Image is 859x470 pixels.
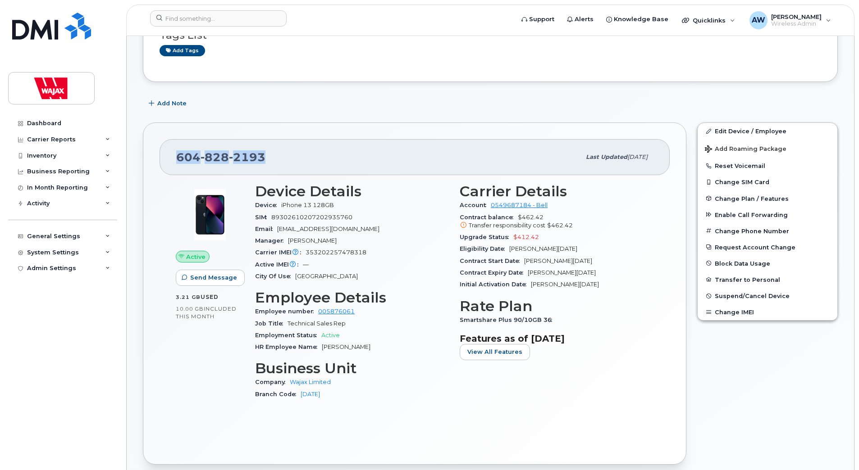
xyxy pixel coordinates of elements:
input: Find something... [150,10,287,27]
span: Active [321,332,340,339]
a: Support [515,10,561,28]
span: Active [186,253,206,261]
span: Suspend/Cancel Device [715,293,790,299]
a: Wajax Limited [290,379,331,385]
span: [PERSON_NAME][DATE] [524,258,592,264]
span: Active IMEI [255,261,303,268]
button: Change Phone Number [698,223,837,239]
span: City Of Use [255,273,295,280]
a: [DATE] [301,391,320,398]
h3: Employee Details [255,289,449,306]
button: Add Roaming Package [698,139,837,158]
span: 353202257478318 [306,249,366,256]
span: Initial Activation Date [460,281,531,288]
span: Technical Sales Rep [288,320,346,327]
div: Andrew Warren [743,11,837,29]
h3: Business Unit [255,360,449,376]
button: Reset Voicemail [698,158,837,174]
button: Change SIM Card [698,174,837,190]
button: Request Account Change [698,239,837,255]
button: Transfer to Personal [698,271,837,288]
a: Add tags [160,45,205,56]
span: Send Message [190,273,237,282]
span: Contract Start Date [460,258,524,264]
span: Alerts [575,15,594,24]
span: [PERSON_NAME] [322,343,370,350]
button: Enable Call Forwarding [698,207,837,223]
span: 10.00 GB [176,306,204,312]
button: Block Data Usage [698,255,837,271]
span: Employee number [255,308,318,315]
span: Upgrade Status [460,234,513,240]
span: 3.21 GB [176,294,201,300]
span: — [303,261,309,268]
span: Quicklinks [693,17,726,24]
h3: Device Details [255,183,449,199]
span: Account [460,202,491,208]
span: AW [752,15,765,26]
span: Company [255,379,290,385]
span: [PERSON_NAME][DATE] [528,269,596,276]
span: [DATE] [627,154,648,160]
span: SIM [255,214,271,221]
span: Device [255,202,281,208]
span: Last updated [586,154,627,160]
span: included this month [176,305,237,320]
span: $462.42 [547,222,573,229]
span: 604 [176,150,265,164]
div: Quicklinks [676,11,741,29]
a: Edit Device / Employee [698,123,837,139]
span: Add Roaming Package [705,145,786,154]
a: 005876061 [318,308,355,315]
span: $412.42 [513,234,539,240]
span: Contract Expiry Date [460,269,528,276]
span: [EMAIL_ADDRESS][DOMAIN_NAME] [277,226,379,232]
span: Wireless Admin [771,20,822,27]
span: $462.42 [460,214,653,230]
button: Change Plan / Features [698,190,837,207]
button: Change IMEI [698,304,837,320]
span: [PERSON_NAME] [288,237,337,244]
button: Suspend/Cancel Device [698,288,837,304]
span: Eligibility Date [460,245,509,252]
span: Add Note [157,99,187,108]
span: [PERSON_NAME][DATE] [531,281,599,288]
span: HR Employee Name [255,343,322,350]
button: View All Features [460,344,530,360]
button: Send Message [176,270,245,286]
img: image20231002-3703462-1ig824h.jpeg [183,188,237,242]
span: iPhone 13 128GB [281,202,334,208]
a: Knowledge Base [600,10,675,28]
h3: Carrier Details [460,183,653,199]
span: Contract balance [460,214,518,221]
span: 2193 [229,150,265,164]
span: [PERSON_NAME][DATE] [509,245,577,252]
span: Email [255,226,277,232]
h3: Features as of [DATE] [460,333,653,344]
span: Job Title [255,320,288,327]
span: Carrier IMEI [255,249,306,256]
span: used [201,294,219,300]
h3: Tags List [160,30,821,41]
span: Support [529,15,554,24]
span: [PERSON_NAME] [771,13,822,20]
span: Branch Code [255,391,301,398]
span: 828 [201,150,229,164]
a: 0549687184 - Bell [491,202,548,208]
span: 89302610207202935760 [271,214,352,221]
span: Transfer responsibility cost [469,222,545,229]
span: Manager [255,237,288,244]
span: Employment Status [255,332,321,339]
button: Add Note [143,95,194,112]
span: Knowledge Base [614,15,668,24]
span: Change Plan / Features [715,195,789,202]
span: Enable Call Forwarding [715,211,788,218]
h3: Rate Plan [460,298,653,314]
span: Smartshare Plus 90/10GB 36 [460,316,557,323]
span: View All Features [467,348,522,356]
a: Alerts [561,10,600,28]
span: [GEOGRAPHIC_DATA] [295,273,358,280]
